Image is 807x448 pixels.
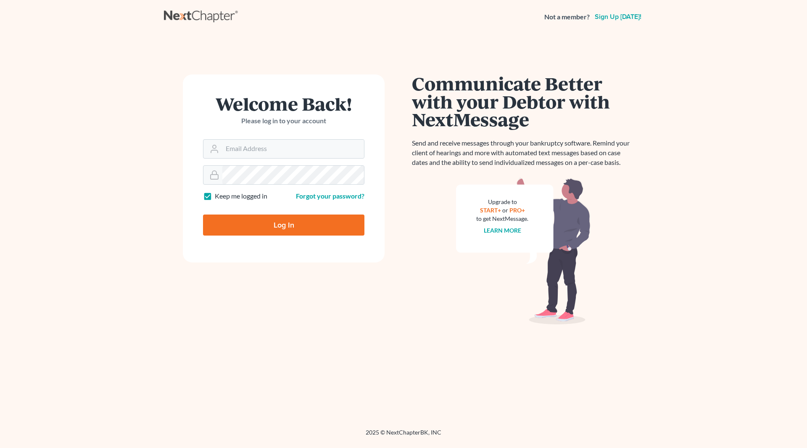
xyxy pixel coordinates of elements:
[296,192,364,200] a: Forgot your password?
[412,138,635,167] p: Send and receive messages through your bankruptcy software. Remind your client of hearings and mo...
[164,428,643,443] div: 2025 © NextChapterBK, INC
[203,215,364,236] input: Log In
[484,227,521,234] a: Learn more
[412,74,635,128] h1: Communicate Better with your Debtor with NextMessage
[203,116,364,126] p: Please log in to your account
[476,198,528,206] div: Upgrade to
[544,12,590,22] strong: Not a member?
[476,215,528,223] div: to get NextMessage.
[222,140,364,158] input: Email Address
[215,191,267,201] label: Keep me logged in
[456,178,591,325] img: nextmessage_bg-59042aed3d76b12b5cd301f8e5b87938c9018125f34e5fa2b7a6b67550977c72.svg
[509,207,525,214] a: PRO+
[502,207,508,214] span: or
[593,13,643,20] a: Sign up [DATE]!
[480,207,501,214] a: START+
[203,95,364,113] h1: Welcome Back!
